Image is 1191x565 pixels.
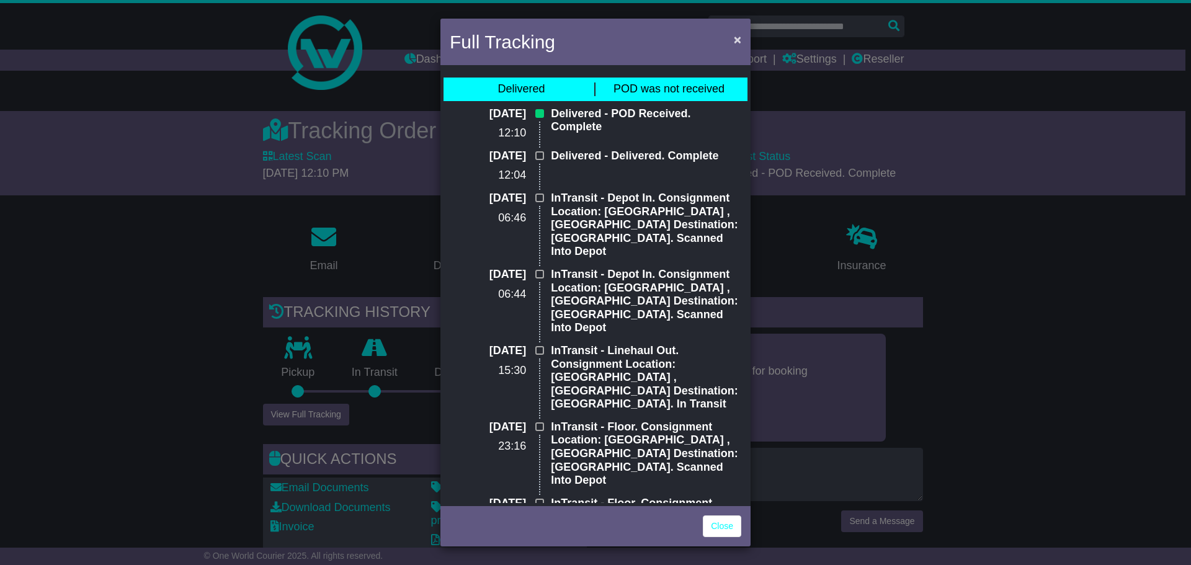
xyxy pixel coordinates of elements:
div: Delivered [497,82,545,96]
p: InTransit - Depot In. Consignment Location: [GEOGRAPHIC_DATA] , [GEOGRAPHIC_DATA] Destination: [G... [551,268,741,335]
p: 12:10 [450,127,526,140]
a: Close [703,515,741,537]
p: [DATE] [450,497,526,510]
p: InTransit - Floor. Consignment Location: [GEOGRAPHIC_DATA] , [GEOGRAPHIC_DATA] Destination: [GEOG... [551,420,741,487]
p: 06:44 [450,288,526,301]
p: [DATE] [450,192,526,205]
p: 23:16 [450,440,526,453]
span: × [734,32,741,47]
p: 15:30 [450,364,526,378]
p: [DATE] [450,268,526,282]
h4: Full Tracking [450,28,555,56]
p: 06:46 [450,211,526,225]
p: InTransit - Depot In. Consignment Location: [GEOGRAPHIC_DATA] , [GEOGRAPHIC_DATA] Destination: [G... [551,192,741,259]
span: POD was not received [613,82,725,95]
p: [DATE] [450,107,526,121]
p: 12:04 [450,169,526,182]
p: Delivered - Delivered. Complete [551,149,741,163]
p: Delivered - POD Received. Complete [551,107,741,134]
p: [DATE] [450,149,526,163]
p: [DATE] [450,344,526,358]
p: InTransit - Linehaul Out. Consignment Location: [GEOGRAPHIC_DATA] , [GEOGRAPHIC_DATA] Destination... [551,344,741,411]
button: Close [728,27,747,52]
p: [DATE] [450,420,526,434]
p: InTransit - Floor. Consignment Location: [GEOGRAPHIC_DATA] , [GEOGRAPHIC_DATA] Destination: [GEOG... [551,497,741,564]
